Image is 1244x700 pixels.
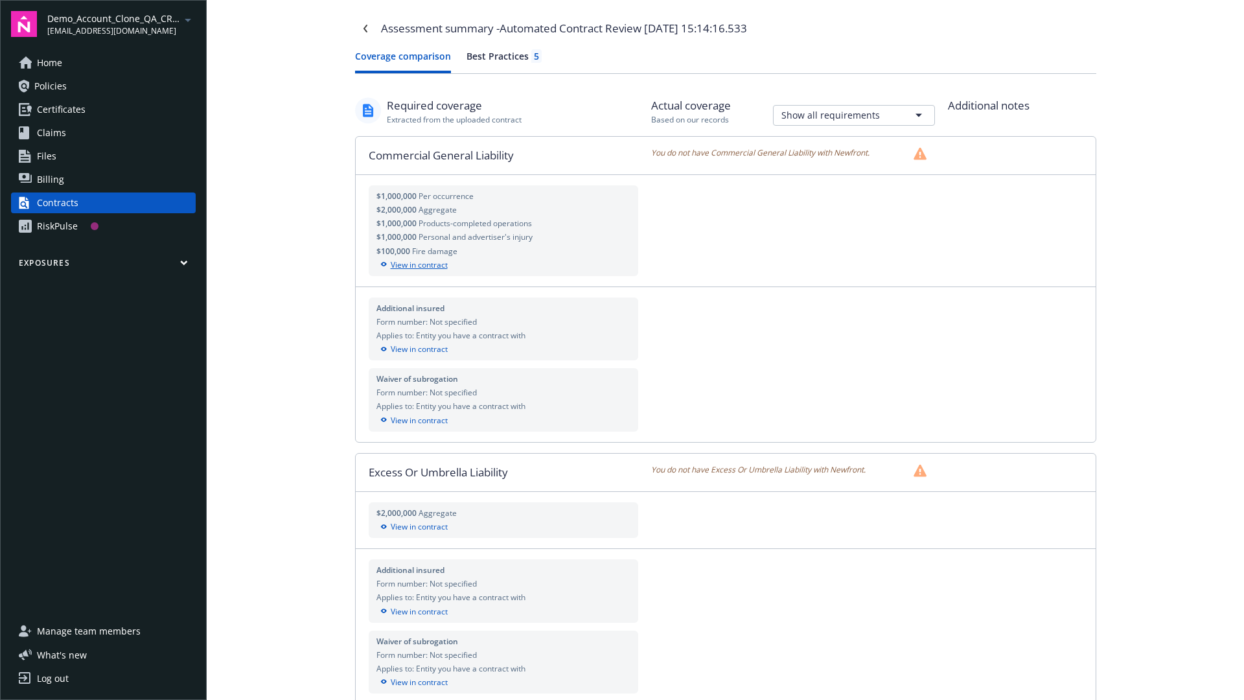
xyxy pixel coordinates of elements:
a: Certificates [11,99,196,120]
a: Contracts [11,192,196,213]
div: Applies to: Entity you have a contract with [376,401,631,412]
span: Home [37,52,62,73]
span: Billing [37,169,64,190]
span: Policies [34,76,67,97]
span: $2,000,000 [376,507,419,519]
span: Fire damage [412,246,457,257]
div: Additional notes [948,97,1096,114]
div: 5 [534,49,539,63]
span: $1,000,000 [376,191,419,202]
div: View in contract [376,521,631,533]
button: Exposures [11,257,196,274]
div: Waiver of subrogation [376,373,631,384]
span: [EMAIL_ADDRESS][DOMAIN_NAME] [47,25,180,37]
div: Applies to: Entity you have a contract with [376,330,631,341]
div: View in contract [376,344,631,355]
div: Assessment summary - Automated Contract Review [DATE] 15:14:16.533 [381,20,747,37]
span: You do not have Commercial General Liability with Newfront. [651,147,870,160]
div: Based on our records [651,114,731,125]
a: Navigate back [355,18,376,39]
span: Aggregate [419,204,457,215]
div: Actual coverage [651,97,731,114]
span: Certificates [37,99,86,120]
div: Best Practices [466,49,542,63]
div: RiskPulse [37,216,78,237]
span: You do not have Excess Or Umbrella Liability with Newfront. [651,464,866,477]
span: Products-completed operations [419,218,532,229]
span: Claims [37,122,66,143]
span: Files [37,146,56,167]
span: $100,000 [376,246,412,257]
a: Claims [11,122,196,143]
span: Per occurrence [419,191,474,202]
div: Form number: Not specified [376,316,631,327]
div: Additional insured [376,303,631,314]
div: Contracts [37,192,78,213]
div: Form number: Not specified [376,387,631,398]
span: Personal and advertiser's injury [419,231,533,242]
a: RiskPulse [11,216,196,237]
span: Aggregate [419,507,457,519]
div: Required coverage [387,97,522,114]
span: Demo_Account_Clone_QA_CR_Tests_Client [47,12,180,25]
div: Extracted from the uploaded contract [387,114,522,125]
a: arrowDropDown [180,12,196,27]
button: Coverage comparison [355,49,451,73]
div: Excess Or Umbrella Liability [356,454,652,491]
img: navigator-logo.svg [11,11,37,37]
a: Home [11,52,196,73]
a: Billing [11,169,196,190]
span: $1,000,000 [376,231,419,242]
button: Demo_Account_Clone_QA_CR_Tests_Client[EMAIL_ADDRESS][DOMAIN_NAME]arrowDropDown [47,11,196,37]
div: Commercial General Liability [356,137,652,174]
div: View in contract [376,259,631,271]
div: View in contract [376,415,631,426]
span: $2,000,000 [376,204,419,215]
span: $1,000,000 [376,218,419,229]
a: Policies [11,76,196,97]
a: Files [11,146,196,167]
